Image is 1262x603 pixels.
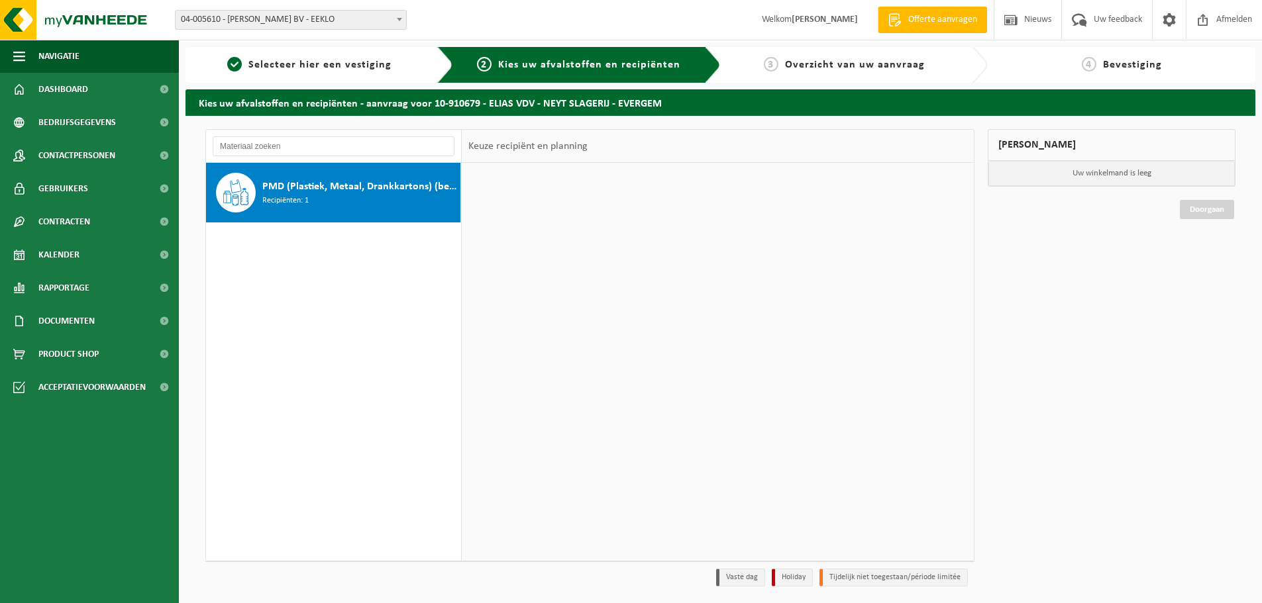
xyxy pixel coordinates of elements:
span: PMD (Plastiek, Metaal, Drankkartons) (bedrijven) [262,179,457,195]
span: Product Shop [38,338,99,371]
li: Tijdelijk niet toegestaan/période limitée [819,569,968,586]
span: Documenten [38,304,95,338]
strong: [PERSON_NAME] [792,15,858,24]
li: Vaste dag [716,569,765,586]
span: 04-005610 - ELIAS VANDEVOORDE BV - EEKLO [176,11,406,29]
a: 1Selecteer hier een vestiging [192,57,427,73]
div: Keuze recipiënt en planning [462,130,594,163]
span: 2 [477,57,492,71]
input: Materiaal zoeken [213,136,454,156]
span: Bevestiging [1103,60,1162,70]
span: 04-005610 - ELIAS VANDEVOORDE BV - EEKLO [175,10,407,30]
span: Navigatie [38,40,79,73]
span: Acceptatievoorwaarden [38,371,146,404]
div: [PERSON_NAME] [988,129,1236,161]
span: 3 [764,57,778,71]
span: Selecteer hier een vestiging [248,60,392,70]
span: 1 [227,57,242,71]
span: Kalender [38,238,79,271]
h2: Kies uw afvalstoffen en recipiënten - aanvraag voor 10-910679 - ELIAS VDV - NEYT SLAGERIJ - EVERGEM [185,89,1255,115]
span: Kies uw afvalstoffen en recipiënten [498,60,680,70]
span: Overzicht van uw aanvraag [785,60,925,70]
span: Bedrijfsgegevens [38,106,116,139]
a: Doorgaan [1180,200,1234,219]
span: 4 [1082,57,1096,71]
span: Contracten [38,205,90,238]
span: Rapportage [38,271,89,304]
span: Offerte aanvragen [905,13,980,26]
span: Contactpersonen [38,139,115,172]
span: Dashboard [38,73,88,106]
span: Gebruikers [38,172,88,205]
p: Uw winkelmand is leeg [988,161,1235,186]
li: Holiday [772,569,813,586]
a: Offerte aanvragen [878,7,987,33]
button: PMD (Plastiek, Metaal, Drankkartons) (bedrijven) Recipiënten: 1 [206,163,461,222]
span: Recipiënten: 1 [262,195,309,207]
